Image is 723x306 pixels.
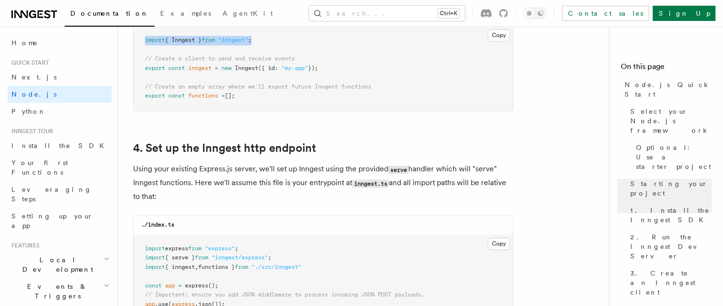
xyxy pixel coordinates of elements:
span: (); [208,282,218,289]
button: Copy [488,29,510,41]
button: Local Development [8,251,112,278]
a: Contact sales [562,6,649,21]
span: ; [235,245,238,252]
span: // Important: ensure you add JSON middleware to process incoming JSON POST payloads. [145,291,424,298]
a: 2. Run the Inngest Dev Server [627,228,712,265]
span: import [145,264,165,270]
a: Optional: Use a starter project [632,139,712,175]
span: Optional: Use a starter project [636,143,712,171]
span: { serve } [165,254,195,261]
span: Setting up your app [11,212,93,229]
span: export [145,65,165,71]
a: 1. Install the Inngest SDK [627,202,712,228]
span: Features [8,242,39,249]
span: 1. Install the Inngest SDK [630,206,712,225]
span: import [145,37,165,43]
button: Copy [488,237,510,250]
span: Next.js [11,73,57,81]
span: const [145,282,162,289]
span: // Create a client to send and receive events [145,55,295,62]
span: from [195,254,208,261]
span: export [145,92,165,99]
span: Inngest [235,65,258,71]
span: const [168,92,185,99]
span: // Create an empty array where we'll export future Inngest functions [145,83,371,90]
a: Documentation [65,3,154,27]
span: Leveraging Steps [11,186,92,203]
a: 4. Set up the Inngest http endpoint [133,141,316,155]
a: Leveraging Steps [8,181,112,207]
span: const [168,65,185,71]
span: from [235,264,248,270]
code: serve [388,166,408,174]
span: new [222,65,231,71]
span: }); [308,65,318,71]
a: Sign Up [653,6,715,21]
kbd: Ctrl+K [438,9,459,18]
h4: On this page [621,61,712,76]
span: : [275,65,278,71]
span: Select your Node.js framework [630,107,712,135]
span: from [188,245,202,252]
span: []; [225,92,235,99]
button: Search...Ctrl+K [309,6,465,21]
span: "./src/inngest" [251,264,301,270]
span: Your first Functions [11,159,68,176]
span: Install the SDK [11,142,110,149]
span: "inngest/express" [212,254,268,261]
span: Home [11,38,38,48]
a: Select your Node.js framework [627,103,712,139]
span: Examples [160,10,211,17]
span: "inngest" [218,37,248,43]
span: Events & Triggers [8,282,104,301]
a: Starting your project [627,175,712,202]
button: Events & Triggers [8,278,112,305]
code: inngest.ts [352,179,389,188]
span: functions [188,92,218,99]
a: AgentKit [217,3,279,26]
span: Starting your project [630,179,712,198]
span: = [215,65,218,71]
span: import [145,245,165,252]
a: Node.js Quick Start [621,76,712,103]
span: Documentation [70,10,149,17]
span: 3. Create an Inngest client [630,268,712,297]
a: Next.js [8,69,112,86]
span: express [185,282,208,289]
span: ({ id [258,65,275,71]
p: Using your existing Express.js server, we'll set up Inngest using the provided handler which will... [133,162,513,203]
a: Python [8,103,112,120]
span: "express" [205,245,235,252]
span: from [202,37,215,43]
span: = [222,92,225,99]
span: Local Development [8,255,104,274]
button: Toggle dark mode [523,8,546,19]
span: functions } [198,264,235,270]
code: ./index.ts [141,221,174,228]
span: import [145,254,165,261]
span: Quick start [8,59,49,67]
span: 2. Run the Inngest Dev Server [630,232,712,261]
span: Node.js Quick Start [625,80,712,99]
span: { Inngest } [165,37,202,43]
a: Examples [154,3,217,26]
span: , [195,264,198,270]
a: 3. Create an Inngest client [627,265,712,301]
span: Node.js [11,90,57,98]
span: { inngest [165,264,195,270]
span: inngest [188,65,212,71]
span: = [178,282,182,289]
a: Home [8,34,112,51]
span: Inngest tour [8,128,53,135]
span: "my-app" [281,65,308,71]
span: ; [268,254,271,261]
span: Python [11,108,46,115]
span: express [165,245,188,252]
a: Your first Functions [8,154,112,181]
a: Node.js [8,86,112,103]
span: AgentKit [222,10,273,17]
span: ; [248,37,251,43]
a: Install the SDK [8,137,112,154]
a: Setting up your app [8,207,112,234]
span: app [165,282,175,289]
